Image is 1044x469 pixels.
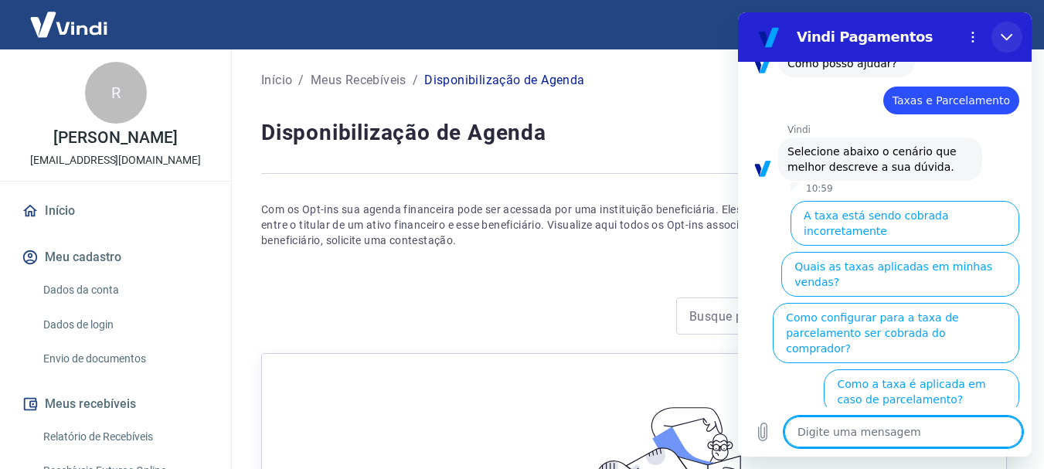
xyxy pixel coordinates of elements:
a: Meus Recebíveis [311,71,406,90]
a: Relatório de Recebíveis [37,421,213,453]
p: Disponibilização de Agenda [424,71,584,90]
p: [PERSON_NAME] [53,130,177,146]
button: Meus recebíveis [19,387,213,421]
p: / [298,71,304,90]
iframe: Janela de mensagens [738,12,1032,457]
button: Sair [970,11,1025,39]
div: R [85,62,147,124]
p: [EMAIL_ADDRESS][DOMAIN_NAME] [30,152,201,168]
h4: Disponibilização de Agenda [261,117,982,148]
p: / [413,71,418,90]
img: Vindi [19,1,119,48]
a: Início [19,194,213,228]
button: Meu cadastro [19,240,213,274]
input: Busque pelo ID do Opt-in [689,304,845,328]
a: Dados da conta [37,274,213,306]
a: Dados de login [37,309,213,341]
a: Envio de documentos [37,343,213,375]
p: Com os Opt-ins sua agenda financeira pode ser acessada por uma instituição beneficiária. Eles são... [261,202,1007,248]
a: Início [261,71,292,90]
